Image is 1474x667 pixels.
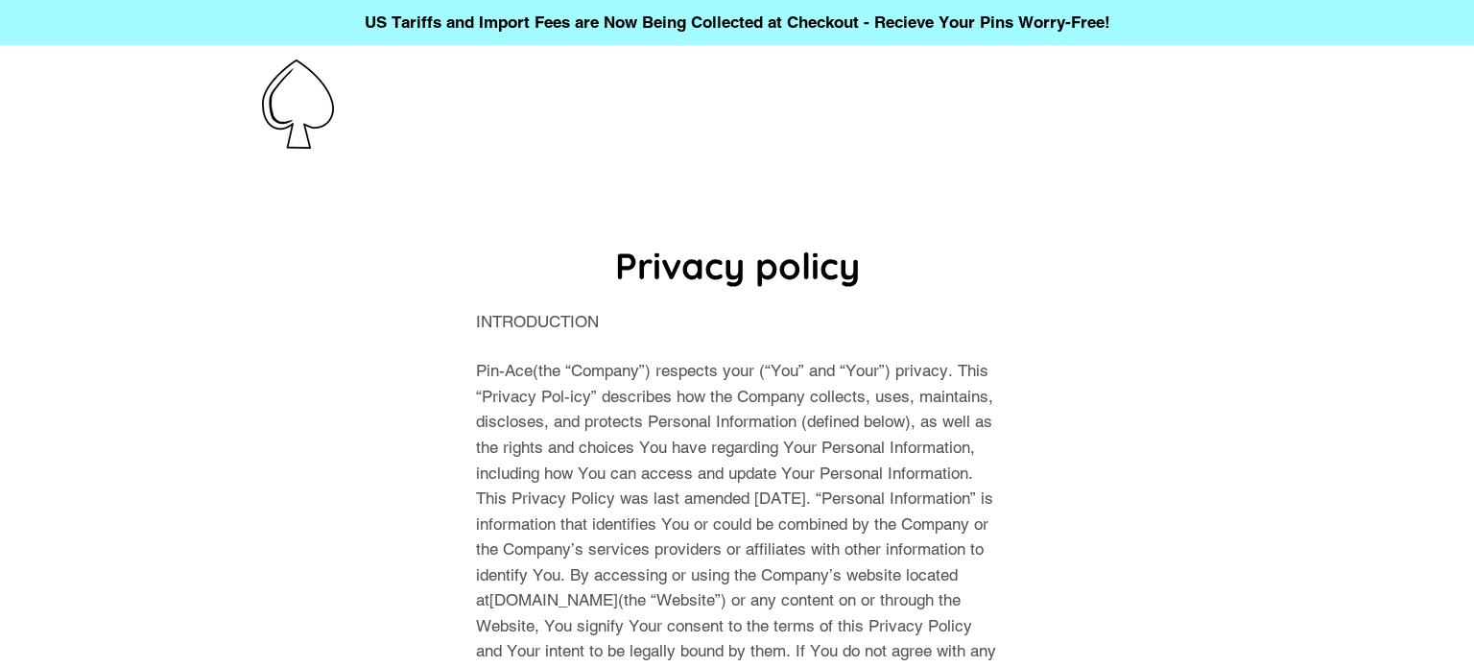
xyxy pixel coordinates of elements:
[476,312,599,331] span: INTRODUCTION
[476,240,999,291] h1: Privacy policy
[262,60,334,149] img: Pin-Ace
[476,361,993,609] span: (the “Company”) respects your (“You” and “Your”) privacy. This “Privacy Pol-icy” describes how th...
[489,590,618,609] span: [DOMAIN_NAME]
